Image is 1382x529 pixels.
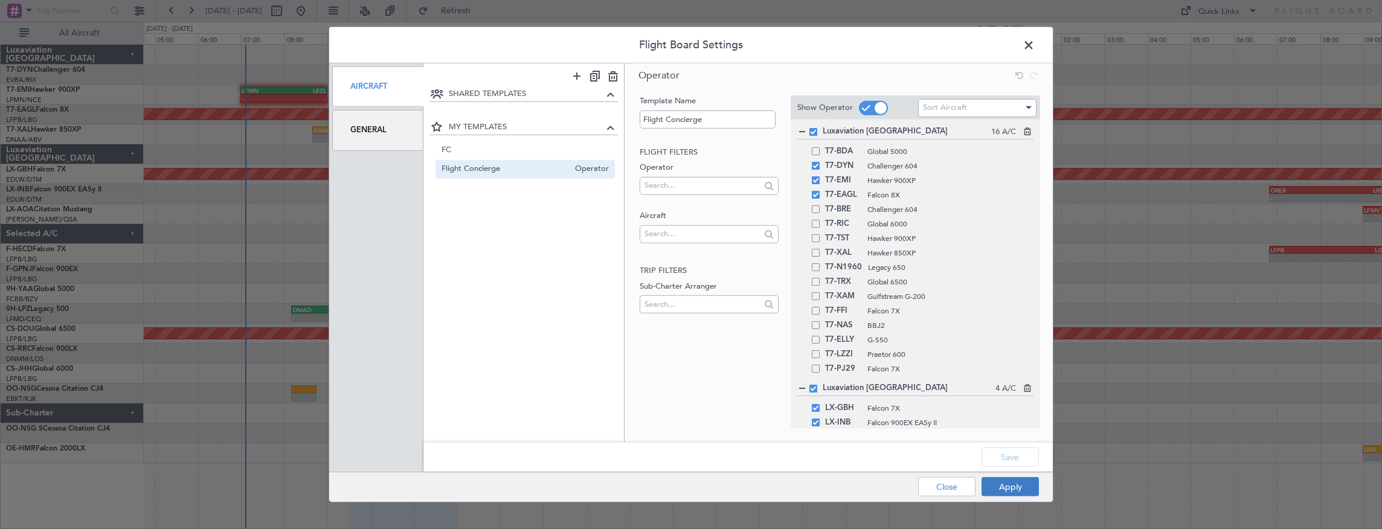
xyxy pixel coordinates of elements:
[644,225,760,243] input: Search...
[825,217,861,231] span: T7-RIC
[867,403,1033,414] span: Falcon 7X
[867,219,1033,229] span: Global 6000
[867,248,1033,258] span: Hawker 850XP
[640,162,778,174] label: Operator
[823,382,995,394] span: Luxaviation [GEOGRAPHIC_DATA]
[867,306,1033,316] span: Falcon 7X
[640,280,778,292] label: Sub-Charter Arranger
[640,95,778,107] label: Template Name
[825,333,861,347] span: T7-ELLY
[825,401,861,415] span: LX-GBH
[825,275,861,289] span: T7-TRX
[825,188,861,202] span: T7-EAGL
[867,320,1033,331] span: BBJ2
[867,417,1033,428] span: Falcon 900EX EASy II
[923,102,967,113] span: Sort Aircraft
[640,146,778,158] h2: Flight filters
[644,295,760,313] input: Search...
[825,415,861,430] span: LX-INB
[867,349,1033,360] span: Praetor 600
[867,233,1033,244] span: Hawker 900XP
[640,210,778,222] label: Aircraft
[640,265,778,277] h2: Trip filters
[825,362,861,376] span: T7-PJ29
[332,110,423,150] div: General
[329,27,1053,63] header: Flight Board Settings
[867,364,1033,374] span: Falcon 7X
[867,190,1033,200] span: Falcon 8X
[867,175,1033,186] span: Hawker 900XP
[638,69,680,82] span: Operator
[449,88,604,100] span: SHARED TEMPLATES
[868,262,1033,273] span: Legacy 650
[867,161,1033,172] span: Challenger 604
[825,347,861,362] span: T7-LZZI
[449,121,604,133] span: MY TEMPLATES
[825,202,861,217] span: T7-BRE
[825,231,861,246] span: T7-TST
[825,260,862,275] span: T7-N1960
[825,159,861,173] span: T7-DYN
[995,383,1016,395] span: 4 A/C
[982,477,1039,496] button: Apply
[825,173,861,188] span: T7-EMI
[825,318,861,333] span: T7-NAS
[825,144,861,159] span: T7-BDA
[867,335,1033,345] span: G-550
[797,102,853,114] label: Show Operator
[825,246,861,260] span: T7-XAL
[825,304,861,318] span: T7-FFI
[867,291,1033,302] span: Gulfstream G-200
[569,162,609,175] span: Operator
[442,144,609,156] span: FC
[825,289,861,304] span: T7-XAM
[823,126,991,138] span: Luxaviation [GEOGRAPHIC_DATA]
[442,162,570,175] span: Flight Concierge
[867,204,1033,215] span: Challenger 604
[332,66,423,107] div: Aircraft
[991,126,1016,138] span: 16 A/C
[867,146,1033,157] span: Global 5000
[918,477,975,496] button: Close
[644,176,760,194] input: Search...
[867,277,1033,287] span: Global 6500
